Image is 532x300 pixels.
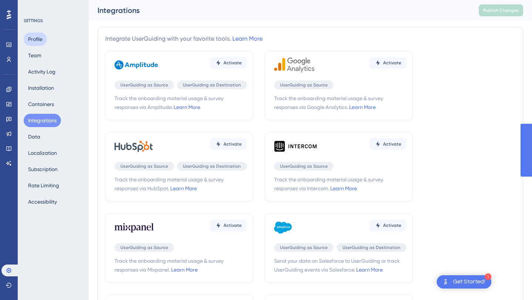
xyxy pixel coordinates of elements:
[479,4,523,16] button: Publish Changes
[369,219,406,231] button: Activate
[24,98,58,111] button: Containers
[120,82,168,88] span: UserGuiding as Source
[280,82,328,88] span: UserGuiding as Source
[24,163,62,176] button: Subscription
[485,273,491,280] div: 1
[115,175,247,193] span: Track the onboarding material usage & survey responses via HubSpot.
[342,245,400,250] span: UserGuiding as Destination
[183,82,241,88] span: UserGuiding as Destination
[98,5,460,16] div: Integrations
[171,267,198,273] a: Learn More
[349,104,376,110] a: Learn More
[174,104,200,110] a: Learn More
[330,185,357,191] a: Learn More
[115,256,247,274] span: Track the onboarding material usage & survey responses via Mixpanel.
[224,222,242,228] span: Activate
[24,65,60,78] button: Activity Log
[369,57,406,69] button: Activate
[232,35,263,42] a: Learn More
[170,185,197,191] a: Learn More
[24,130,45,143] button: Data
[210,57,247,69] button: Activate
[115,94,247,112] span: Track the onboarding material usage & survey responses via Amplitude.
[383,141,401,147] span: Activate
[24,114,61,127] button: Integrations
[210,138,247,150] button: Activate
[280,163,328,169] span: UserGuiding as Source
[183,163,241,169] span: UserGuiding as Destination
[24,49,46,62] button: Team
[274,175,406,193] span: Track the onboarding material usage & survey responses via Intercom.
[441,277,450,286] img: launcher-image-alternative-text
[24,179,64,192] button: Rate Limiting
[437,275,491,289] div: Open Get Started! checklist, remaining modules: 1
[120,163,168,169] span: UserGuiding as Source
[24,81,58,95] button: Installation
[356,267,383,273] a: Learn More
[24,33,47,46] button: Profile
[24,18,83,24] div: SETTINGS
[274,256,406,274] span: Send your data on Salesforce to UserGuiding or track UserGuiding events via Salesforce.
[105,34,263,43] div: Integrate UserGuiding with your favorite tools.
[120,245,168,250] span: UserGuiding as Source
[210,219,247,231] button: Activate
[483,7,519,13] span: Publish Changes
[274,94,406,112] span: Track the onboarding material usage & survey responses via Google Analytics.
[369,138,406,150] button: Activate
[280,245,328,250] span: UserGuiding as Source
[383,222,401,228] span: Activate
[224,141,242,147] span: Activate
[453,278,485,286] div: Get Started!
[24,195,61,208] button: Accessibility
[383,60,401,66] span: Activate
[224,60,242,66] span: Activate
[24,146,61,160] button: Localization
